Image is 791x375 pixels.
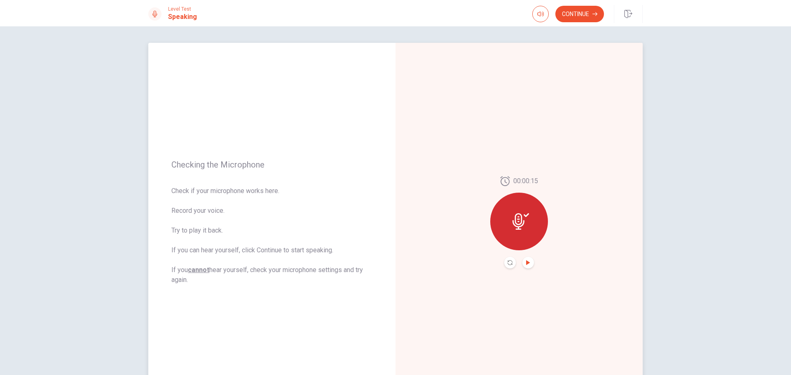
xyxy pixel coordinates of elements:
[168,6,197,12] span: Level Test
[188,266,209,274] u: cannot
[168,12,197,22] h1: Speaking
[171,160,372,170] span: Checking the Microphone
[513,176,538,186] span: 00:00:15
[522,257,534,268] button: Play Audio
[171,186,372,285] span: Check if your microphone works here. Record your voice. Try to play it back. If you can hear your...
[555,6,604,22] button: Continue
[504,257,516,268] button: Record Again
